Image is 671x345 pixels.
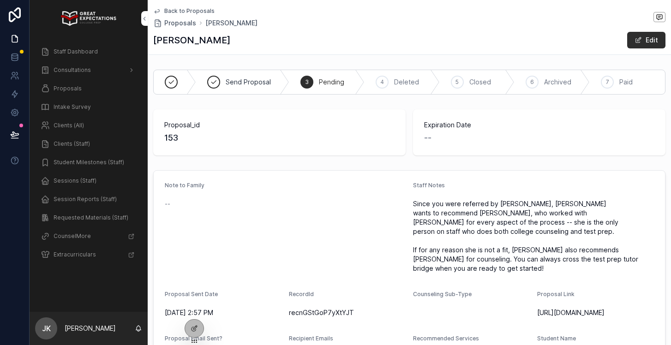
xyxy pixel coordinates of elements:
button: Edit [627,32,665,48]
a: Session Reports (Staff) [35,191,142,208]
a: Staff Dashboard [35,43,142,60]
span: Proposal Email Sent? [165,335,222,342]
span: Proposals [54,85,82,92]
span: Intake Survey [54,103,91,111]
a: [PERSON_NAME] [205,18,258,28]
span: Proposals [164,18,196,28]
a: Clients (Staff) [35,136,142,152]
a: Proposals [35,80,142,97]
span: 7 [606,78,609,86]
a: Consultations [35,62,142,78]
a: Extracurriculars [35,246,142,263]
span: Counseling Sub-Type [413,291,472,297]
a: Requested Materials (Staff) [35,209,142,226]
span: Student Name [537,335,576,342]
span: Back to Proposals [164,7,215,15]
span: Paid [619,77,633,87]
a: Sessions (Staff) [35,172,142,189]
img: App logo [61,11,116,26]
span: Archived [544,77,571,87]
span: RecordId [289,291,314,297]
span: -- [424,131,431,144]
span: 6 [530,78,534,86]
div: scrollable content [30,37,148,275]
span: 4 [380,78,384,86]
span: Proposal_id [164,120,395,130]
a: Clients (All) [35,117,142,134]
a: Back to Proposals [153,7,215,15]
span: Proposal Sent Date [165,291,218,297]
span: Staff Notes [413,182,445,189]
span: Recipient Emails [289,335,333,342]
span: Send Proposal [226,77,271,87]
span: CounselMore [54,232,91,240]
a: Student Milestones (Staff) [35,154,142,171]
a: Proposals [153,18,196,28]
span: Student Milestones (Staff) [54,159,124,166]
span: Extracurriculars [54,251,96,258]
span: 5 [455,78,459,86]
span: Staff Dashboard [54,48,98,55]
span: Note to Family [165,182,204,189]
span: Session Reports (Staff) [54,196,117,203]
span: Deleted [394,77,419,87]
span: Requested Materials (Staff) [54,214,128,221]
span: Pending [319,77,344,87]
span: 153 [164,131,395,144]
span: [DATE] 2:57 PM [165,308,282,317]
h1: [PERSON_NAME] [153,34,230,47]
span: JK [42,323,51,334]
span: 3 [305,78,309,86]
span: [URL][DOMAIN_NAME] [537,308,654,317]
span: recnGStGoP7yXtYJT [289,308,406,317]
span: Clients (Staff) [54,140,90,148]
a: Intake Survey [35,99,142,115]
span: Closed [469,77,491,87]
span: Consultations [54,66,91,74]
span: Since you were referred by [PERSON_NAME], [PERSON_NAME] wants to recommend [PERSON_NAME], who wor... [413,199,654,273]
span: -- [165,199,170,208]
span: Recommended Services [413,335,479,342]
p: [PERSON_NAME] [65,324,116,333]
span: Proposal Link [537,291,575,297]
span: Sessions (Staff) [54,177,96,184]
span: Expiration Date [424,120,654,130]
a: CounselMore [35,228,142,244]
span: Clients (All) [54,122,84,129]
